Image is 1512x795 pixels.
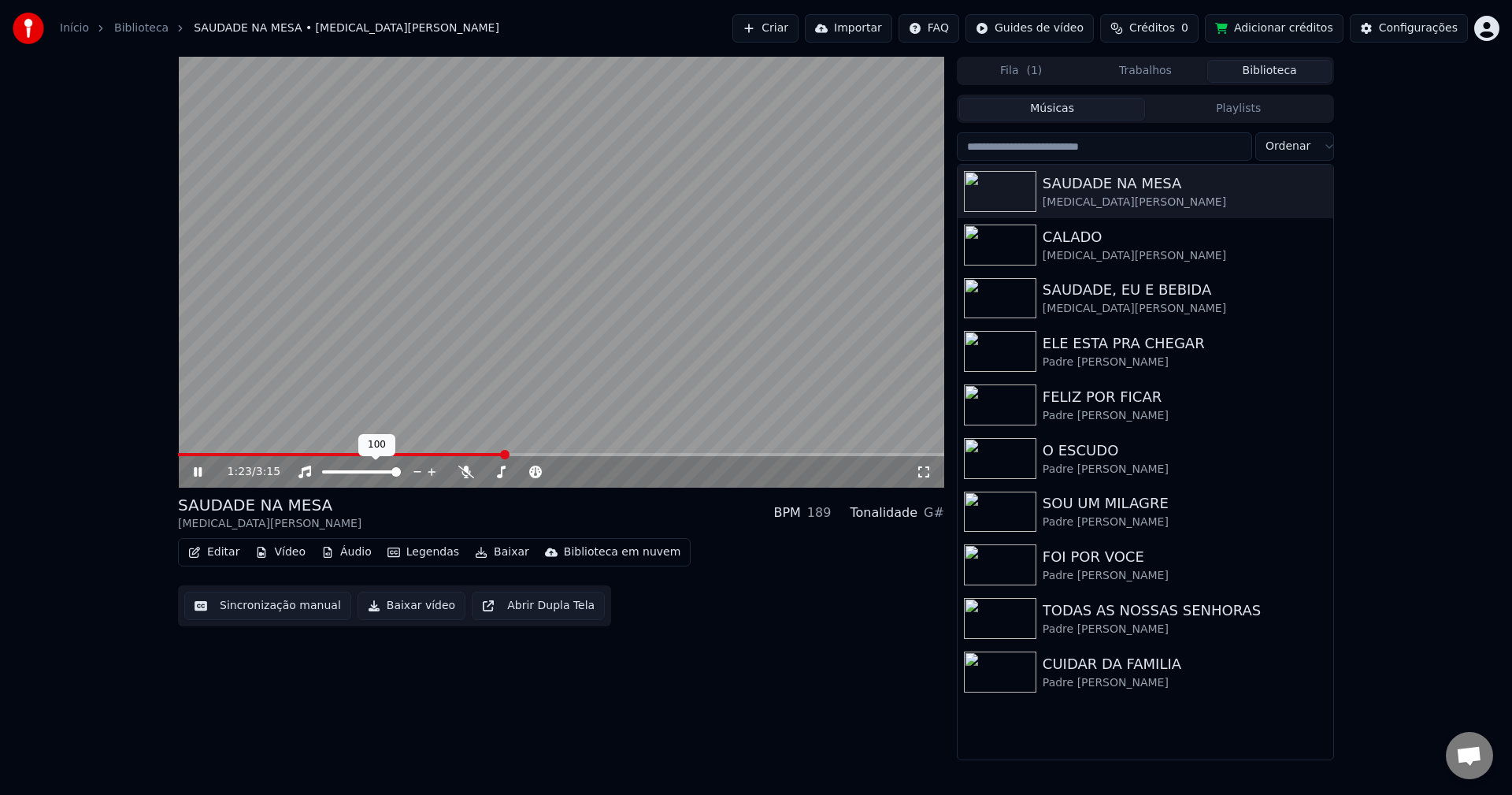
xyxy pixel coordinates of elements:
[899,14,959,43] button: FAQ
[1266,139,1310,154] span: Ordenar
[13,13,44,44] img: youka
[1043,195,1327,210] div: [MEDICAL_DATA][PERSON_NAME]
[1379,20,1458,36] div: Configurações
[1205,14,1343,43] button: Adicionar créditos
[194,20,499,36] span: SAUDADE NA MESA • [MEDICAL_DATA][PERSON_NAME]
[732,14,799,43] button: Criar
[564,544,681,560] div: Biblioteca em nuvem
[850,503,917,522] div: Tonalidade
[1026,63,1042,79] span: ( 1 )
[1446,732,1493,779] a: Open chat
[178,516,361,532] div: [MEDICAL_DATA][PERSON_NAME]
[228,464,265,480] div: /
[1043,515,1327,530] div: Padre [PERSON_NAME]
[807,503,832,522] div: 189
[114,20,169,36] a: Biblioteca
[1043,440,1327,462] div: O ESCUDO
[1043,279,1327,301] div: SAUDADE, EU E BEBIDA
[1100,14,1199,43] button: Créditos0
[1043,386,1327,408] div: FELIZ POR FICAR
[1350,14,1468,43] button: Configurações
[959,98,1146,121] button: Músicas
[1084,60,1208,83] button: Trabalhos
[1043,546,1327,568] div: FOI POR VOCE
[924,503,944,522] div: G#
[1043,568,1327,584] div: Padre [PERSON_NAME]
[249,541,312,563] button: Vídeo
[805,14,892,43] button: Importar
[1043,462,1327,477] div: Padre [PERSON_NAME]
[184,592,351,620] button: Sincronização manual
[1181,20,1188,36] span: 0
[959,60,1084,83] button: Fila
[469,541,535,563] button: Baixar
[1129,20,1175,36] span: Créditos
[1145,98,1332,121] button: Playlists
[60,20,89,36] a: Início
[965,14,1094,43] button: Guides de vídeo
[1043,332,1327,355] div: ELE ESTA PRA CHEGAR
[256,464,280,480] span: 3:15
[1043,301,1327,317] div: [MEDICAL_DATA][PERSON_NAME]
[1207,60,1332,83] button: Biblioteca
[315,541,378,563] button: Áudio
[358,434,395,456] div: 100
[182,541,246,563] button: Editar
[358,592,465,620] button: Baixar vídeo
[1043,600,1327,622] div: TODAS AS NOSSAS SENHORAS
[1043,675,1327,691] div: Padre [PERSON_NAME]
[1043,355,1327,370] div: Padre [PERSON_NAME]
[60,20,499,36] nav: breadcrumb
[228,464,252,480] span: 1:23
[1043,248,1327,264] div: [MEDICAL_DATA][PERSON_NAME]
[1043,226,1327,248] div: CALADO
[1043,408,1327,424] div: Padre [PERSON_NAME]
[1043,622,1327,637] div: Padre [PERSON_NAME]
[1043,173,1327,195] div: SAUDADE NA MESA
[178,494,361,516] div: SAUDADE NA MESA
[381,541,465,563] button: Legendas
[1043,653,1327,675] div: CUIDAR DA FAMILIA
[773,503,800,522] div: BPM
[472,592,605,620] button: Abrir Dupla Tela
[1043,492,1327,515] div: SOU UM MILAGRE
